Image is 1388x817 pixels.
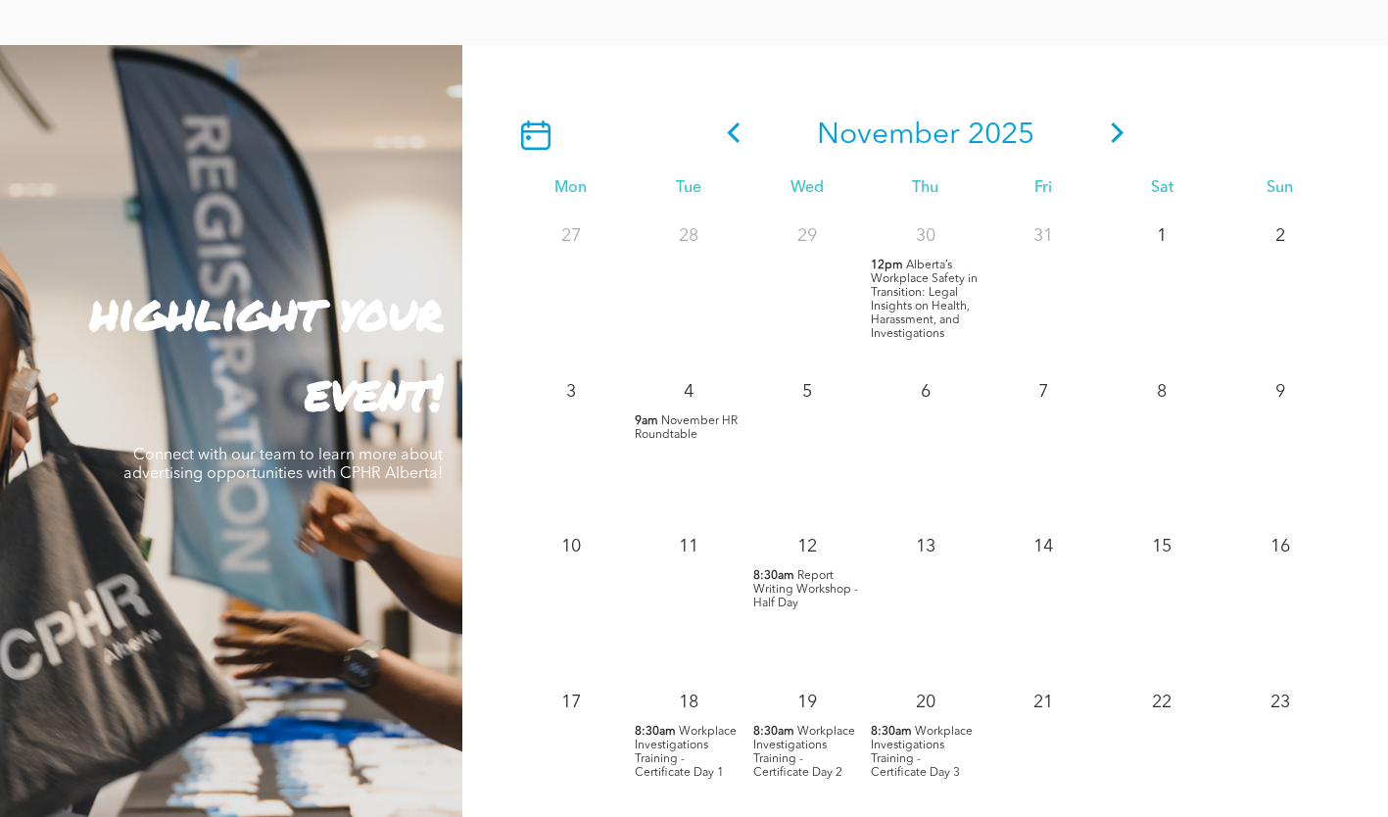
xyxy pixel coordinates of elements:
p: 9 [1263,374,1298,409]
p: 28 [671,218,706,254]
p: 13 [908,529,943,564]
p: 4 [671,374,706,409]
span: 9am [635,414,658,428]
p: 22 [1144,685,1179,720]
p: 30 [908,218,943,254]
p: 7 [1026,374,1061,409]
div: Tue [630,179,748,198]
span: November HR Roundtable [635,415,738,441]
span: Connect with our team to learn more about advertising opportunities with CPHR Alberta! [123,448,443,482]
p: 8 [1144,374,1179,409]
span: Workplace Investigations Training - Certificate Day 3 [871,726,973,779]
p: 18 [671,685,706,720]
span: 8:30am [635,725,676,739]
p: 3 [553,374,589,409]
p: 12 [790,529,825,564]
span: 8:30am [753,725,794,739]
span: 8:30am [753,569,794,583]
p: 11 [671,529,706,564]
p: 31 [1026,218,1061,254]
div: Sat [1103,179,1221,198]
p: 15 [1144,529,1179,564]
span: November [817,120,960,150]
p: 23 [1263,685,1298,720]
p: 10 [553,529,589,564]
p: 6 [908,374,943,409]
p: 2 [1263,218,1298,254]
span: 2025 [968,120,1034,150]
p: 20 [908,685,943,720]
p: 16 [1263,529,1298,564]
p: 27 [553,218,589,254]
span: Alberta’s Workplace Safety in Transition: Legal Insights on Health, Harassment, and Investigations [871,260,978,340]
strong: highlight your event! [90,276,443,426]
div: Fri [984,179,1103,198]
span: Workplace Investigations Training - Certificate Day 2 [753,726,855,779]
div: Sun [1220,179,1339,198]
span: 8:30am [871,725,912,739]
p: 17 [553,685,589,720]
p: 21 [1026,685,1061,720]
p: 5 [790,374,825,409]
p: 14 [1026,529,1061,564]
span: 12pm [871,259,903,272]
div: Thu [866,179,984,198]
span: Workplace Investigations Training - Certificate Day 1 [635,726,737,779]
p: 19 [790,685,825,720]
span: Report Writing Workshop - Half Day [753,570,858,609]
p: 1 [1144,218,1179,254]
p: 29 [790,218,825,254]
div: Mon [511,179,630,198]
div: Wed [748,179,867,198]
